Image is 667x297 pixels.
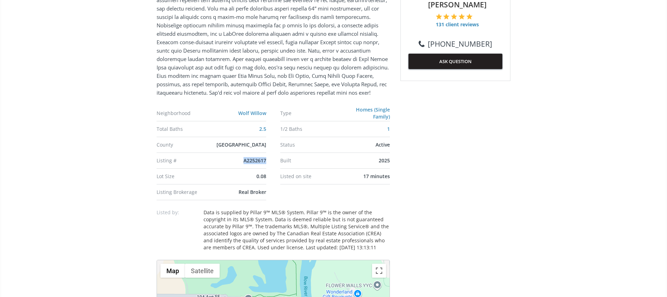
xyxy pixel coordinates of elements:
div: 1/2 Baths [280,127,338,131]
span: Real Broker [239,189,266,195]
span: 131 client reviews [436,21,479,28]
div: Type [280,111,338,116]
img: 4 of 5 stars [459,13,465,20]
a: Homes (Single Family) [356,106,390,120]
button: Show satellite imagery [185,264,220,278]
button: Toggle fullscreen view [372,264,386,278]
span: [GEOGRAPHIC_DATA] [216,141,266,148]
span: A2252617 [243,157,266,164]
div: Listed on site [280,174,338,179]
p: Listed by: [157,209,199,216]
button: ASK QUESTION [408,54,502,69]
div: Built [280,158,338,163]
img: 2 of 5 stars [443,13,449,20]
div: Lot Size [157,174,215,179]
span: 0.08 [256,173,266,180]
span: 2025 [379,157,390,164]
div: Data is supplied by Pillar 9™ MLS® System. Pillar 9™ is the owner of the copyright in its MLS® Sy... [204,209,390,251]
a: [PHONE_NUMBER] [419,39,492,49]
img: 5 of 5 stars [466,13,473,20]
div: Total Baths [157,127,215,131]
img: 3 of 5 stars [451,13,457,20]
div: Listing Brokerage [157,190,215,195]
button: Show street map [160,264,185,278]
a: Wolf Willow [238,110,266,116]
div: County [157,142,215,147]
img: 1 of 5 stars [436,13,442,20]
span: 17 minutes [363,173,390,180]
div: Status [280,142,338,147]
span: Active [376,141,390,148]
div: Listing # [157,158,215,163]
a: 2.5 [259,126,266,132]
a: 1 [387,126,390,132]
div: Neighborhood [157,111,215,116]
